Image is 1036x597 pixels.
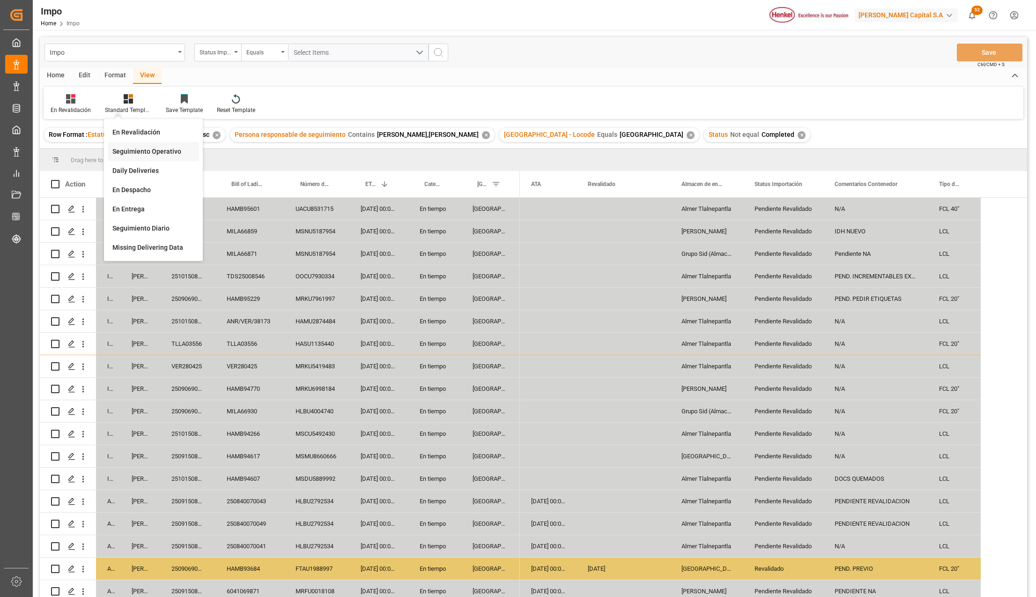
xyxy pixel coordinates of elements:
[957,44,1022,61] button: Save
[284,288,349,310] div: MRKU7961997
[160,445,215,467] div: 250915080143
[823,513,928,535] div: PENDIENTE REVALIDACION
[96,558,120,580] div: Arrived
[246,46,278,57] div: Equals
[120,445,160,467] div: [PERSON_NAME]
[461,198,520,220] div: [GEOGRAPHIC_DATA]
[349,513,408,535] div: [DATE] 00:00:00
[194,44,241,61] button: open menu
[349,558,408,580] div: [DATE] 00:00:00
[461,333,520,355] div: [GEOGRAPHIC_DATA]
[365,181,377,187] span: ETA Aduana
[160,288,215,310] div: 250906900875
[597,131,617,138] span: Equals
[200,46,231,57] div: Status Importación
[520,558,577,580] div: [DATE] 00:00:00
[40,468,520,490] div: Press SPACE to select this row.
[40,558,520,580] div: Press SPACE to select this row.
[96,468,120,490] div: In progress
[670,378,743,400] div: [PERSON_NAME]
[112,185,194,195] div: En Despacho
[939,181,961,187] span: Tipo de Carga (LCL/FCL)
[520,513,577,535] div: [DATE] 00:00:00
[823,535,928,557] div: N/A
[577,558,670,580] div: [DATE]
[112,127,194,137] div: En Revalidación
[112,224,194,233] div: Seguimiento Diario
[823,378,928,400] div: N/A
[461,423,520,445] div: [GEOGRAPHIC_DATA]
[928,513,981,535] div: LCL
[520,535,577,557] div: [DATE] 00:00:00
[928,558,981,580] div: FCL 20"
[120,468,160,490] div: [PERSON_NAME]
[96,400,120,422] div: In progress
[461,265,520,287] div: [GEOGRAPHIC_DATA]
[160,558,215,580] div: 250906900747
[166,106,203,114] div: Save Template
[284,400,349,422] div: HLBU4004740
[408,198,461,220] div: En tiempo
[670,558,743,580] div: [GEOGRAPHIC_DATA]
[215,220,284,242] div: MILA66859
[40,535,520,558] div: Press SPACE to select this row.
[50,46,175,58] div: Impo
[928,423,981,445] div: LCL
[96,243,120,265] div: In progress
[241,44,288,61] button: open menu
[284,423,349,445] div: MSCU5492430
[461,513,520,535] div: [GEOGRAPHIC_DATA]
[928,535,981,557] div: LCL
[408,468,461,490] div: En tiempo
[284,490,349,512] div: HLBU2792534
[823,445,928,467] div: N/A
[755,288,812,310] div: Pendiente Revalidado
[928,355,981,377] div: LCL
[670,333,743,355] div: Almer Tlalnepantla
[96,378,120,400] div: In progress
[160,468,215,490] div: 251015080048
[520,423,981,445] div: Press SPACE to select this row.
[97,68,133,84] div: Format
[96,265,120,287] div: In progress
[520,265,981,288] div: Press SPACE to select this row.
[40,68,72,84] div: Home
[160,265,215,287] div: 251015080045
[928,220,981,242] div: LCL
[461,378,520,400] div: [GEOGRAPHIC_DATA]
[408,333,461,355] div: En tiempo
[40,265,520,288] div: Press SPACE to select this row.
[461,400,520,422] div: [GEOGRAPHIC_DATA]
[215,400,284,422] div: MILA66930
[928,198,981,220] div: FCL 40"
[160,400,215,422] div: 250906900728
[983,5,1004,26] button: Help Center
[928,265,981,287] div: LCL
[408,445,461,467] div: En tiempo
[120,558,160,580] div: [PERSON_NAME]
[96,423,120,445] div: In progress
[755,198,812,220] div: Pendiente Revalidado
[112,243,194,253] div: Missing Delivering Data
[215,265,284,287] div: TDS25008546
[96,310,120,332] div: In progress
[928,310,981,332] div: LCL
[823,423,928,445] div: N/A
[215,535,284,557] div: 250840070041
[235,131,346,138] span: Persona responsable de seguimiento
[461,220,520,242] div: [GEOGRAPHIC_DATA]
[215,468,284,490] div: HAMB94607
[482,131,490,139] div: ✕
[798,131,806,139] div: ✕
[160,310,215,332] div: 251015080041
[120,535,160,557] div: [PERSON_NAME]
[755,266,812,287] div: Pendiente Revalidado
[408,378,461,400] div: En tiempo
[520,445,981,468] div: Press SPACE to select this row.
[215,310,284,332] div: ANR/VER/38173
[461,490,520,512] div: [GEOGRAPHIC_DATA]
[531,181,541,187] span: ATA
[377,131,479,138] span: [PERSON_NAME],[PERSON_NAME]
[520,490,577,512] div: [DATE] 00:00:00
[928,288,981,310] div: FCL 20"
